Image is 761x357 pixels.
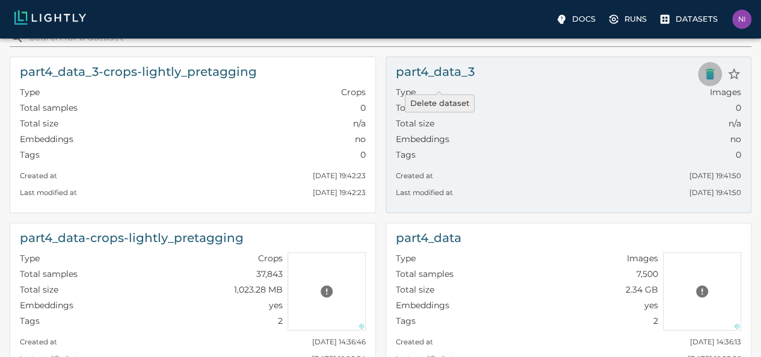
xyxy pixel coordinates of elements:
[396,86,416,98] p: Type
[353,117,366,129] p: n/a
[396,338,433,346] small: Created at
[360,149,366,161] p: 0
[20,102,78,114] p: Total samples
[690,279,714,303] button: Preview cannot be loaded. Please ensure the datasource is configured correctly and that the refer...
[20,149,40,161] p: Tags
[396,188,453,197] small: Last modified at
[20,315,40,327] p: Tags
[20,252,40,264] p: Type
[636,268,658,280] p: 7,500
[341,86,366,98] p: Crops
[736,149,741,161] p: 0
[396,299,449,311] p: Embeddings
[732,10,751,29] img: nischal.s2@kpit.com
[722,62,746,86] button: Star dataset
[20,86,40,98] p: Type
[396,284,434,296] p: Total size
[10,57,376,213] a: part4_data_3-crops-lightly_pretaggingTypeCropsTotal samples0Total sizen/aEmbeddingsnoTags0Created...
[355,133,366,145] p: no
[20,172,57,180] small: Created at
[710,86,741,98] p: Images
[315,279,339,303] button: Preview cannot be loaded. Please ensure the datasource is configured correctly and that the refer...
[20,338,57,346] small: Created at
[20,299,73,311] p: Embeddings
[396,315,416,327] p: Tags
[20,188,77,197] small: Last modified at
[396,133,449,145] p: Embeddings
[386,57,752,213] a: part4_data_3Delete datasetStar datasetTypeImagesTotal samples0Total sizen/aEmbeddingsnoTags0Creat...
[624,13,647,25] p: Runs
[278,315,283,327] p: 2
[20,117,58,129] p: Total size
[553,10,600,29] label: Docs
[405,95,475,113] div: Delete dataset
[396,117,434,129] p: Total size
[730,133,741,145] p: no
[396,62,475,81] h6: part4_data_3
[689,188,741,197] small: [DATE] 19:41:50
[396,149,416,161] p: Tags
[360,102,366,114] p: 0
[20,284,58,296] p: Total size
[396,172,433,180] small: Created at
[572,13,596,25] p: Docs
[736,102,741,114] p: 0
[627,252,658,264] p: Images
[727,6,756,33] label: nischal.s2@kpit.com
[605,10,652,29] label: Runs
[698,62,722,86] button: Delete dataset
[256,268,283,280] p: 37,843
[689,172,741,180] small: [DATE] 19:41:50
[269,299,283,311] p: yes
[690,338,741,346] small: [DATE] 14:36:13
[258,252,283,264] p: Crops
[729,117,741,129] p: n/a
[656,10,722,29] label: Datasets
[396,102,454,114] p: Total samples
[14,10,86,25] img: Lightly
[312,338,366,346] small: [DATE] 14:36:46
[313,188,366,197] small: [DATE] 19:42:23
[20,62,257,81] h6: part4_data_3-crops-lightly_pretagging
[676,13,718,25] p: Datasets
[396,228,461,247] h6: part4_data
[234,284,283,296] p: 1,023.28 MB
[396,268,454,280] p: Total samples
[653,315,658,327] p: 2
[20,228,244,247] h6: part4_data-crops-lightly_pretagging
[644,299,658,311] p: yes
[20,133,73,145] p: Embeddings
[20,268,78,280] p: Total samples
[626,284,658,296] p: 2.34 GB
[313,172,366,180] small: [DATE] 19:42:23
[396,252,416,264] p: Type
